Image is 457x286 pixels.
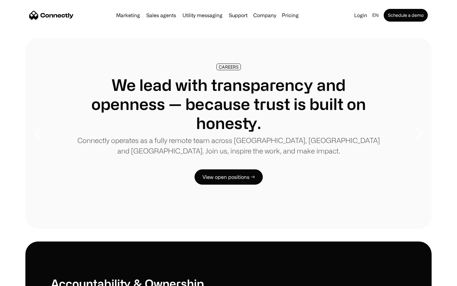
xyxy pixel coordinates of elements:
a: View open positions → [195,169,263,185]
a: Login [352,11,370,20]
aside: Language selected: English [6,274,38,284]
a: Schedule a demo [384,9,428,22]
a: Support [226,13,250,18]
p: Connectly operates as a fully remote team across [GEOGRAPHIC_DATA], [GEOGRAPHIC_DATA] and [GEOGRA... [76,135,381,156]
ul: Language list [13,275,38,284]
div: Company [253,11,276,20]
a: Pricing [279,13,301,18]
a: Utility messaging [180,13,225,18]
h1: We lead with transparency and openness — because trust is built on honesty. [76,75,381,133]
a: Sales agents [144,13,179,18]
a: Marketing [114,13,142,18]
div: CAREERS [219,65,239,69]
div: en [372,11,379,20]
